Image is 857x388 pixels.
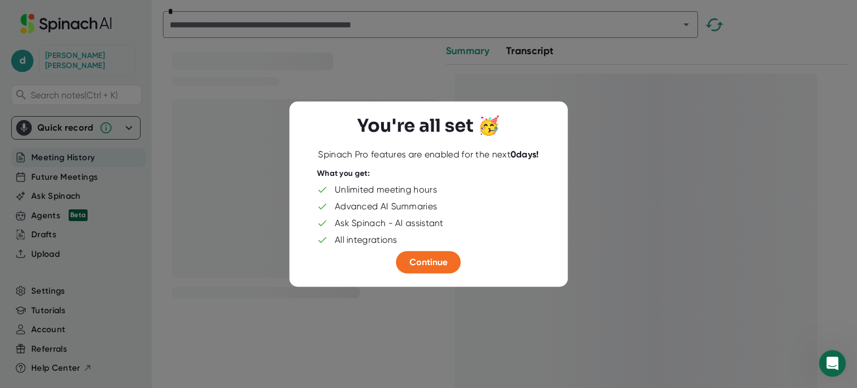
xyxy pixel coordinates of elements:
div: What you get: [317,169,370,179]
button: Continue [396,251,461,273]
div: Ask Spinach - AI assistant [335,217,444,228]
div: Unlimited meeting hours [335,184,437,195]
b: 0 days! [511,149,539,160]
span: Continue [410,256,447,267]
div: Advanced AI Summaries [335,200,437,212]
h3: You're all set 🥳 [357,115,500,136]
div: All integrations [335,234,397,245]
div: Spinach Pro features are enabled for the next [318,149,538,160]
iframe: Intercom live chat [819,350,846,377]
